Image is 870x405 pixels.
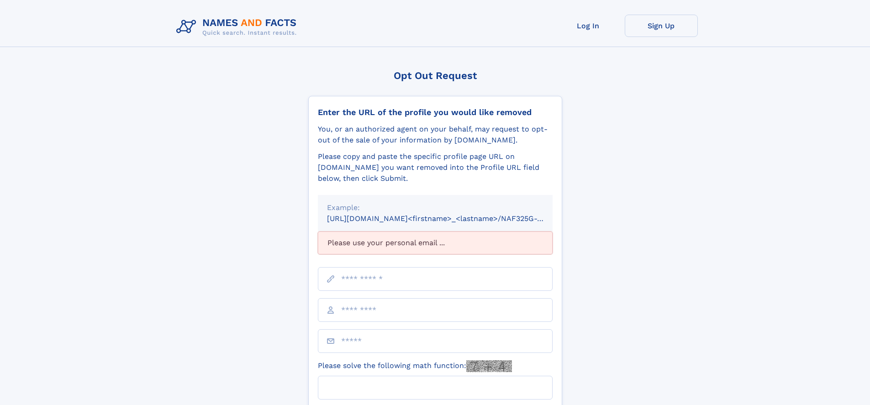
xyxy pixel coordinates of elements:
a: Log In [552,15,625,37]
div: You, or an authorized agent on your behalf, may request to opt-out of the sale of your informatio... [318,124,553,146]
small: [URL][DOMAIN_NAME]<firstname>_<lastname>/NAF325G-xxxxxxxx [327,214,570,223]
label: Please solve the following math function: [318,360,512,372]
img: Logo Names and Facts [173,15,304,39]
div: Opt Out Request [308,70,562,81]
div: Please use your personal email ... [318,231,553,254]
div: Example: [327,202,543,213]
a: Sign Up [625,15,698,37]
div: Enter the URL of the profile you would like removed [318,107,553,117]
div: Please copy and paste the specific profile page URL on [DOMAIN_NAME] you want removed into the Pr... [318,151,553,184]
